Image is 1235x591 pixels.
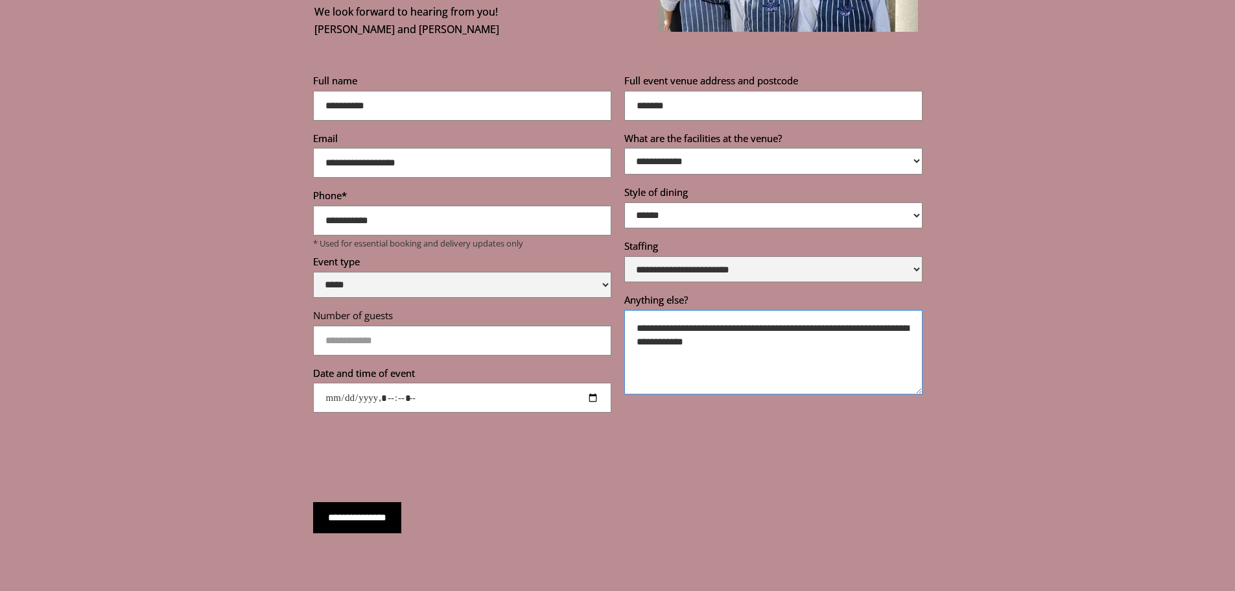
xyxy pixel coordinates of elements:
[313,367,611,383] label: Date and time of event
[313,189,611,206] label: Phone*
[313,309,611,326] label: Number of guests
[313,74,611,91] label: Full name
[624,74,923,91] label: Full event venue address and postcode
[313,74,923,534] form: Reservations form
[624,239,923,256] label: Staffing
[313,432,510,483] iframe: reCAPTCHA
[313,238,611,248] p: * Used for essential booking and delivery updates only
[624,132,923,149] label: What are the facilities at the venue?
[313,132,611,149] label: Email
[313,255,611,272] label: Event type
[624,186,923,202] label: Style of dining
[624,293,923,310] label: Anything else?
